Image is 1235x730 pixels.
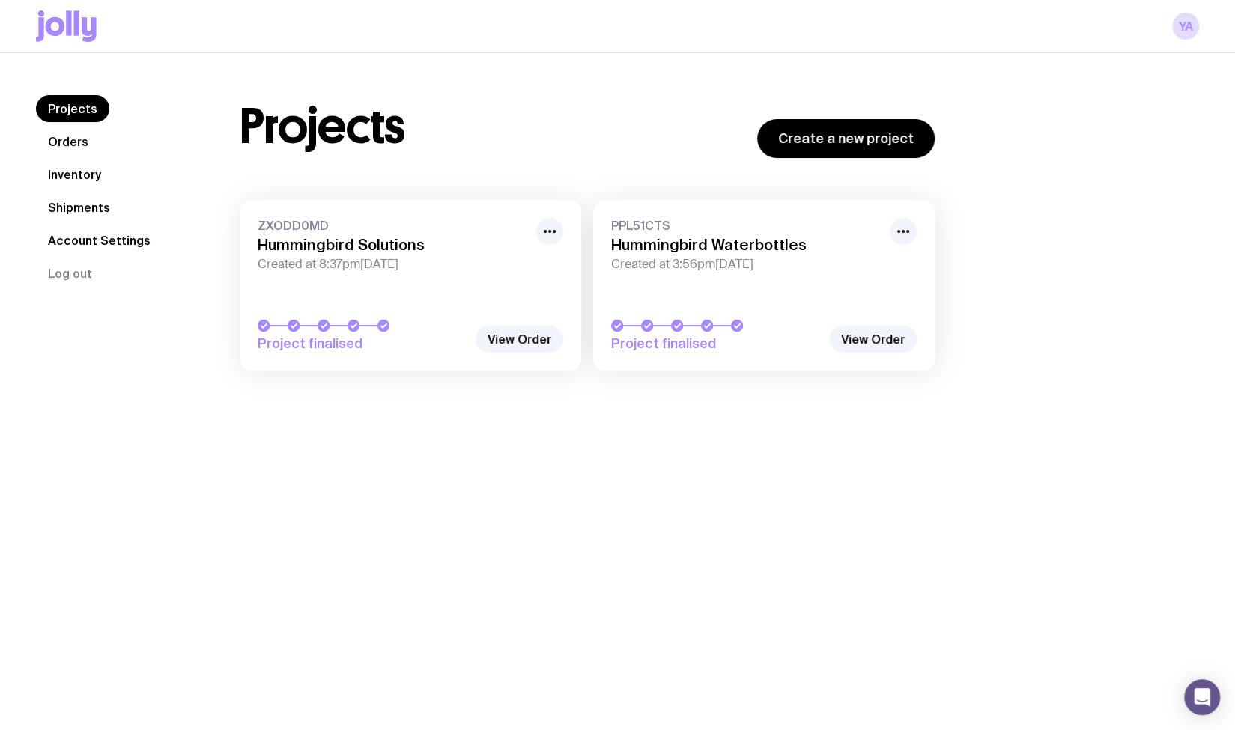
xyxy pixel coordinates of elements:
[36,128,100,155] a: Orders
[611,236,881,254] h3: Hummingbird Waterbottles
[611,257,881,272] span: Created at 3:56pm[DATE]
[757,119,935,158] a: Create a new project
[258,335,467,353] span: Project finalised
[36,260,104,287] button: Log out
[258,218,527,233] span: ZXODD0MD
[240,103,405,150] h1: Projects
[611,218,881,233] span: PPL51CTS
[36,161,113,188] a: Inventory
[1184,679,1220,715] div: Open Intercom Messenger
[611,335,821,353] span: Project finalised
[240,200,581,371] a: ZXODD0MDHummingbird SolutionsCreated at 8:37pm[DATE]Project finalised
[36,194,122,221] a: Shipments
[36,95,109,122] a: Projects
[258,257,527,272] span: Created at 8:37pm[DATE]
[258,236,527,254] h3: Hummingbird Solutions
[36,227,163,254] a: Account Settings
[1172,13,1199,40] a: YA
[593,200,935,371] a: PPL51CTSHummingbird WaterbottlesCreated at 3:56pm[DATE]Project finalised
[829,326,917,353] a: View Order
[476,326,563,353] a: View Order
